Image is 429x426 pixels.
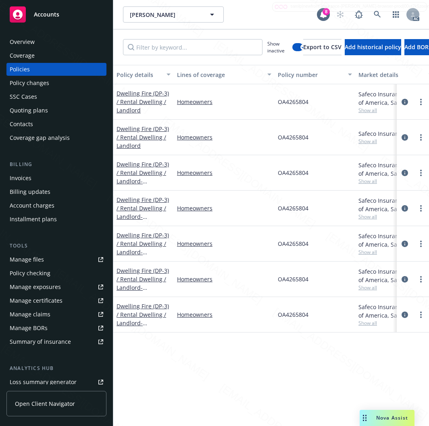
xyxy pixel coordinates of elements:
a: Dwelling Fire (DP-3) / Rental Dwelling / Landlord [117,267,169,308]
span: - [STREET_ADDRESS][PERSON_NAME] [117,248,168,273]
a: more [416,168,426,178]
a: Contacts [6,118,106,131]
a: Report a Bug [351,6,367,23]
button: Policy number [275,65,355,84]
span: Export to CSV [303,43,342,51]
a: more [416,310,426,320]
div: Manage claims [10,308,50,321]
div: Installment plans [10,213,57,226]
span: OA4265804 [278,239,308,248]
a: Homeowners [177,239,271,248]
span: [PERSON_NAME] [130,10,200,19]
a: Homeowners [177,310,271,319]
a: Homeowners [177,275,271,283]
div: Market details [358,71,424,79]
a: Quoting plans [6,104,106,117]
button: Nova Assist [360,410,414,426]
div: Account charges [10,199,54,212]
div: Manage files [10,253,44,266]
div: Manage certificates [10,294,62,307]
a: Dwelling Fire (DP-3) / Rental Dwelling / Landlord [117,125,169,150]
div: Coverage [10,49,35,62]
a: more [416,133,426,142]
button: Policy details [113,65,174,84]
span: - [STREET_ADDRESS][PERSON_NAME] [117,284,168,308]
span: Nova Assist [376,414,408,421]
span: Open Client Navigator [15,399,75,408]
span: Add historical policy [345,43,401,51]
a: Start snowing [332,6,348,23]
div: Loss summary generator [10,376,77,389]
a: Dwelling Fire (DP-3) / Rental Dwelling / Landlord [117,89,169,114]
a: Manage BORs [6,322,106,335]
a: Switch app [388,6,404,23]
a: Homeowners [177,133,271,141]
div: Contacts [10,118,33,131]
a: SSC Cases [6,90,106,103]
a: Dwelling Fire (DP-3) / Rental Dwelling / Landlord [117,231,169,273]
div: Policy changes [10,77,49,89]
a: Loss summary generator [6,376,106,389]
a: Policy checking [6,267,106,280]
a: circleInformation [400,168,410,178]
a: Policy changes [6,77,106,89]
a: Coverage gap analysis [6,131,106,144]
span: - [STREET_ADDRESS][PERSON_NAME] [117,213,168,237]
div: Overview [10,35,35,48]
a: circleInformation [400,274,410,284]
span: - [STREET_ADDRESS][PERSON_NAME] [117,177,168,202]
div: Billing updates [10,185,50,198]
div: Coverage gap analysis [10,131,70,144]
a: more [416,204,426,213]
a: Invoices [6,172,106,185]
button: Export to CSV [303,39,342,55]
span: Accounts [34,11,59,18]
span: Show inactive [267,40,289,54]
div: Tools [6,242,106,250]
div: Policy checking [10,267,50,280]
a: Summary of insurance [6,335,106,348]
input: Filter by keyword... [123,39,262,55]
a: Dwelling Fire (DP-3) / Rental Dwelling / Landlord [117,160,169,202]
span: OA4265804 [278,204,308,212]
a: circleInformation [400,310,410,320]
div: Invoices [10,172,31,185]
a: circleInformation [400,133,410,142]
button: Lines of coverage [174,65,275,84]
div: Manage exposures [10,281,61,293]
span: OA4265804 [278,310,308,319]
div: Policy details [117,71,162,79]
div: Policy number [278,71,343,79]
div: SSC Cases [10,90,37,103]
a: Dwelling Fire (DP-3) / Rental Dwelling / Landlord [117,196,169,237]
a: Dwelling Fire (DP-3) / Rental Dwelling / Landlord [117,302,169,344]
a: Billing updates [6,185,106,198]
button: Add historical policy [345,39,401,55]
a: Manage claims [6,308,106,321]
span: - [STREET_ADDRESS][PERSON_NAME] [117,319,168,344]
a: more [416,274,426,284]
a: Installment plans [6,213,106,226]
span: OA4265804 [278,168,308,177]
div: Analytics hub [6,364,106,372]
div: Drag to move [360,410,370,426]
a: circleInformation [400,239,410,249]
div: Billing [6,160,106,168]
a: Accounts [6,3,106,26]
a: Homeowners [177,98,271,106]
div: 8 [323,8,330,15]
div: Summary of insurance [10,335,71,348]
a: more [416,239,426,249]
a: Manage files [6,253,106,266]
a: circleInformation [400,204,410,213]
a: more [416,97,426,107]
span: OA4265804 [278,133,308,141]
a: Account charges [6,199,106,212]
a: Manage certificates [6,294,106,307]
span: OA4265804 [278,98,308,106]
a: Coverage [6,49,106,62]
a: Policies [6,63,106,76]
a: Overview [6,35,106,48]
a: Manage exposures [6,281,106,293]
